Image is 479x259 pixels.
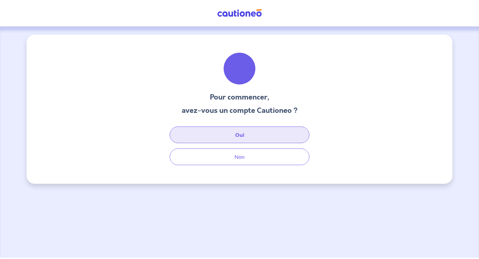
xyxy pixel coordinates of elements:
[182,92,298,103] h3: Pour commencer,
[170,127,309,143] button: Oui
[222,51,257,87] img: illu_welcome.svg
[182,105,298,116] h3: avez-vous un compte Cautioneo ?
[215,9,264,17] img: Cautioneo
[170,148,309,165] button: Non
